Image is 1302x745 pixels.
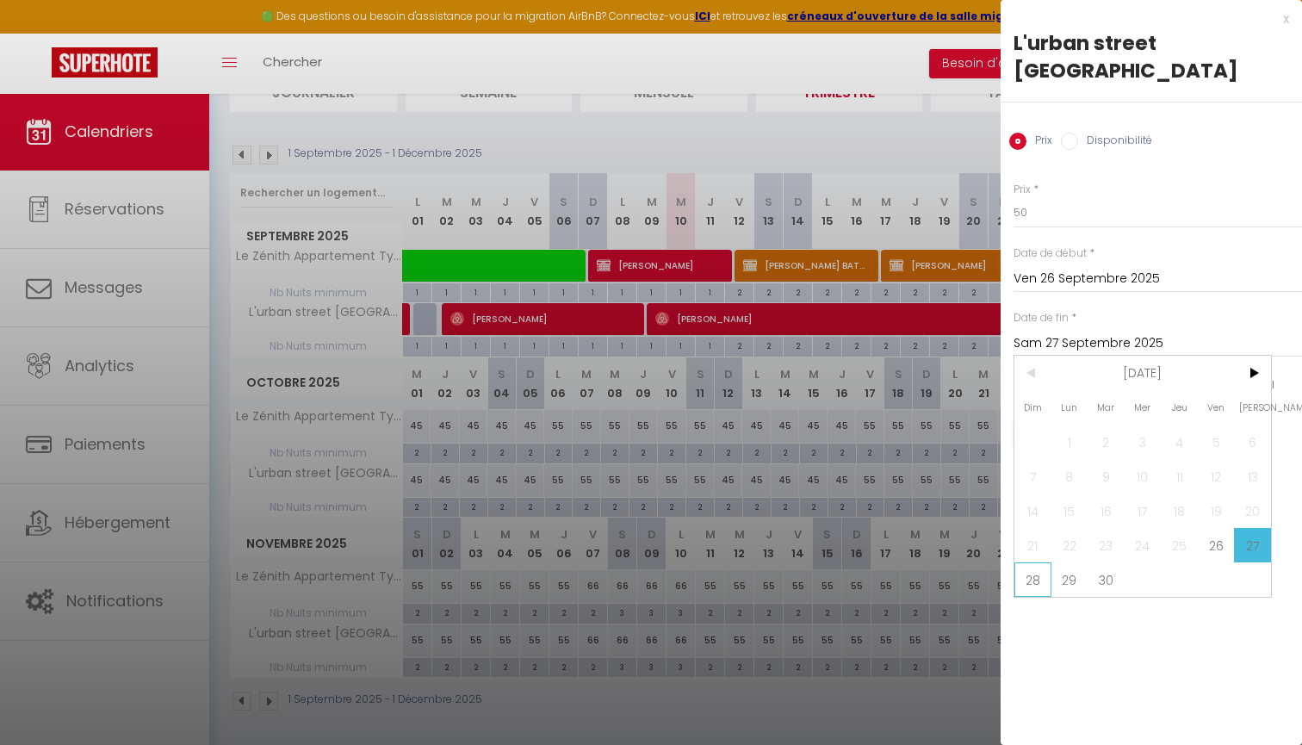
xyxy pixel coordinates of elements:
span: Mar [1088,390,1125,425]
button: Ouvrir le widget de chat LiveChat [14,7,65,59]
span: 30 [1088,562,1125,597]
span: 16 [1088,494,1125,528]
span: 6 [1234,425,1271,459]
label: Prix [1026,133,1052,152]
span: 10 [1125,459,1162,494]
span: 13 [1234,459,1271,494]
span: 19 [1198,494,1235,528]
span: Jeu [1161,390,1198,425]
label: Date de fin [1014,310,1069,326]
span: 7 [1014,459,1051,494]
span: 29 [1051,562,1088,597]
span: 27 [1234,528,1271,562]
span: 15 [1051,494,1088,528]
span: Ven [1198,390,1235,425]
div: x [1001,9,1289,29]
span: [PERSON_NAME] [1234,390,1271,425]
span: [DATE] [1051,356,1235,390]
span: 14 [1014,494,1051,528]
span: < [1014,356,1051,390]
span: 17 [1125,494,1162,528]
span: 22 [1051,528,1088,562]
label: Prix [1014,182,1031,198]
span: 8 [1051,459,1088,494]
span: 26 [1198,528,1235,562]
span: 12 [1198,459,1235,494]
span: 11 [1161,459,1198,494]
span: 25 [1161,528,1198,562]
span: Lun [1051,390,1088,425]
span: Dim [1014,390,1051,425]
span: 21 [1014,528,1051,562]
div: L'urban street [GEOGRAPHIC_DATA] [1014,29,1289,84]
span: 3 [1125,425,1162,459]
span: 2 [1088,425,1125,459]
span: 23 [1088,528,1125,562]
span: 1 [1051,425,1088,459]
span: 20 [1234,494,1271,528]
span: Mer [1125,390,1162,425]
span: 24 [1125,528,1162,562]
span: 5 [1198,425,1235,459]
span: 9 [1088,459,1125,494]
span: 28 [1014,562,1051,597]
span: 4 [1161,425,1198,459]
label: Disponibilité [1078,133,1152,152]
span: > [1234,356,1271,390]
span: 18 [1161,494,1198,528]
label: Date de début [1014,245,1087,262]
